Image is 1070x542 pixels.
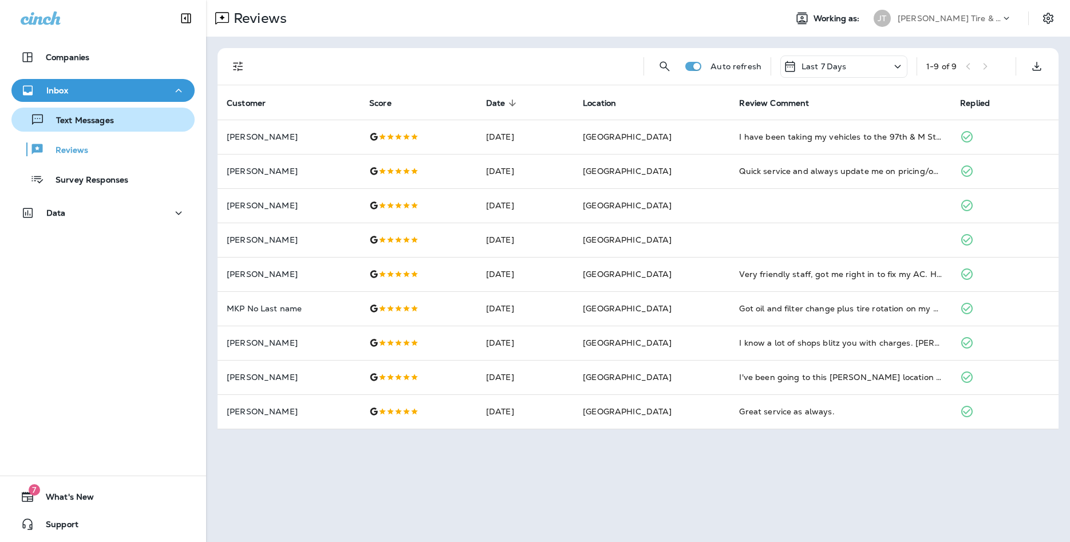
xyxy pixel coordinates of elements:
[227,304,351,313] p: MKP No Last name
[739,131,942,143] div: I have been taking my vehicles to the 97th & M Street shop for maintenance, repair and tires for ...
[477,291,574,326] td: [DATE]
[227,235,351,244] p: [PERSON_NAME]
[477,120,574,154] td: [DATE]
[583,338,672,348] span: [GEOGRAPHIC_DATA]
[739,165,942,177] div: Quick service and always update me on pricing/options.
[739,98,809,108] span: Review Comment
[227,98,281,108] span: Customer
[227,132,351,141] p: [PERSON_NAME]
[926,62,957,71] div: 1 - 9 of 9
[583,372,672,382] span: [GEOGRAPHIC_DATA]
[739,268,942,280] div: Very friendly staff, got me right in to fix my AC. Highly recommend!
[46,53,89,62] p: Companies
[11,137,195,161] button: Reviews
[44,145,88,156] p: Reviews
[583,200,672,211] span: [GEOGRAPHIC_DATA]
[739,303,942,314] div: Got oil and filter change plus tire rotation on my 24 F150 2.7 eco and on my gf's 20 F150 5.0. Al...
[227,167,351,176] p: [PERSON_NAME]
[814,14,862,23] span: Working as:
[11,46,195,69] button: Companies
[46,208,66,217] p: Data
[477,154,574,188] td: [DATE]
[898,14,1001,23] p: [PERSON_NAME] Tire & Auto
[34,492,94,506] span: What's New
[583,166,672,176] span: [GEOGRAPHIC_DATA]
[874,10,891,27] div: JT
[227,338,351,347] p: [PERSON_NAME]
[229,10,287,27] p: Reviews
[960,98,990,108] span: Replied
[11,513,195,536] button: Support
[477,257,574,291] td: [DATE]
[227,55,250,78] button: Filters
[170,7,202,30] button: Collapse Sidebar
[739,371,942,383] div: I've been going to this Jensen location for 15 years and never had any issues. I bought tires fro...
[11,167,195,191] button: Survey Responses
[739,406,942,417] div: Great service as always.
[477,326,574,360] td: [DATE]
[583,235,672,245] span: [GEOGRAPHIC_DATA]
[710,62,761,71] p: Auto refresh
[369,98,406,108] span: Score
[653,55,676,78] button: Search Reviews
[960,98,1005,108] span: Replied
[227,373,351,382] p: [PERSON_NAME]
[45,116,114,126] p: Text Messages
[583,269,672,279] span: [GEOGRAPHIC_DATA]
[583,132,672,142] span: [GEOGRAPHIC_DATA]
[486,98,506,108] span: Date
[477,394,574,429] td: [DATE]
[1025,55,1048,78] button: Export as CSV
[44,175,128,186] p: Survey Responses
[477,188,574,223] td: [DATE]
[227,270,351,279] p: [PERSON_NAME]
[739,337,942,349] div: I know a lot of shops blitz you with charges. Jensen does not. I have been bringing my car here f...
[227,98,266,108] span: Customer
[486,98,520,108] span: Date
[1038,8,1059,29] button: Settings
[583,98,631,108] span: Location
[477,223,574,257] td: [DATE]
[583,303,672,314] span: [GEOGRAPHIC_DATA]
[34,520,78,533] span: Support
[11,79,195,102] button: Inbox
[801,62,847,71] p: Last 7 Days
[227,407,351,416] p: [PERSON_NAME]
[46,86,68,95] p: Inbox
[29,484,40,496] span: 7
[583,406,672,417] span: [GEOGRAPHIC_DATA]
[583,98,616,108] span: Location
[11,485,195,508] button: 7What's New
[227,201,351,210] p: [PERSON_NAME]
[11,201,195,224] button: Data
[477,360,574,394] td: [DATE]
[739,98,824,108] span: Review Comment
[11,108,195,132] button: Text Messages
[369,98,392,108] span: Score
